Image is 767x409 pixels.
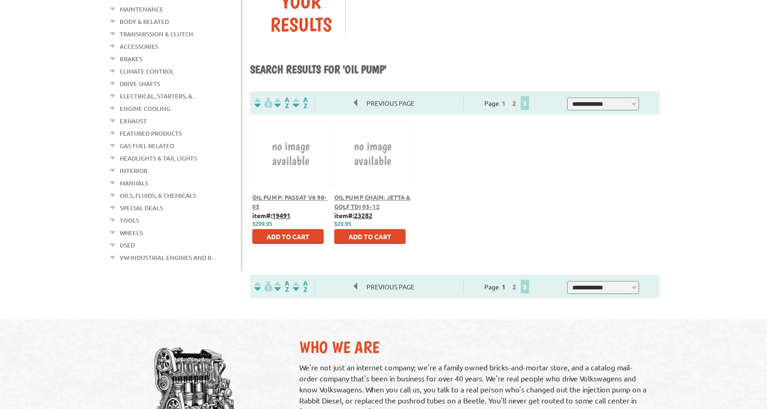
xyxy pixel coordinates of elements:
a: Engine Cooling [120,103,170,115]
a: Transmission & Clutch [120,28,193,40]
a: Exhaust [120,115,147,127]
a: Manuals [120,177,148,189]
span: 3 [521,96,529,110]
span: Previous Page [357,96,424,110]
b: item#: [252,211,291,219]
u: 19491 [272,211,291,219]
span: $29.95 [334,221,351,227]
a: Tools [120,214,139,226]
div: Page [463,279,551,294]
span: Previous Page [357,280,424,294]
img: filterpricelow.svg [254,98,273,108]
div: Page [463,95,551,110]
b: item#: [334,211,372,219]
a: Climate Control [120,65,174,77]
img: Sort by Sales Rank [291,281,309,292]
a: Body & Related [120,16,169,28]
a: Drive Shafts [120,78,160,90]
a: VW Industrial Engines and R... [120,252,215,264]
a: Used [120,239,135,251]
a: Accessories [120,40,158,52]
img: Sort by Sales Rank [291,98,309,108]
a: Special Deals [120,202,163,214]
a: 1 [500,282,508,291]
a: Featured Products [120,127,182,139]
u: 23282 [354,211,372,219]
a: Oil Pump: Passat V6 98-05 [252,193,327,210]
h2: Who We Are [299,337,651,357]
img: Sort by Headline [273,98,291,108]
span: $299.95 [252,221,272,227]
a: Maintenance [120,3,163,15]
h1: Search results for 'oil pump' [250,63,660,77]
a: 2 [510,282,518,291]
a: Gas Fuel Related [120,140,174,152]
span: 3 [521,280,529,294]
a: Brakes [120,53,142,65]
a: Interior [120,165,147,177]
span: Add to Cart [267,232,309,241]
span: Add to Cart [349,232,391,241]
a: Previous Page [354,282,424,291]
a: Oils, Fluids, & Chemicals [120,190,196,202]
button: Add to Cart [252,229,324,244]
img: Sort by Headline [273,281,291,292]
img: filterpricelow.svg [254,281,273,292]
a: Oil Pump Chain: Jetta & Golf TDI 05-12 [334,193,410,210]
a: 2 [510,99,518,107]
a: 1 [500,99,508,107]
a: Headlights & Tail Lights [120,152,197,164]
a: Electrical, Starters, &... [120,90,197,102]
button: Add to Cart [334,229,406,244]
a: Previous Page [354,99,424,107]
a: Wheels [120,227,143,239]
